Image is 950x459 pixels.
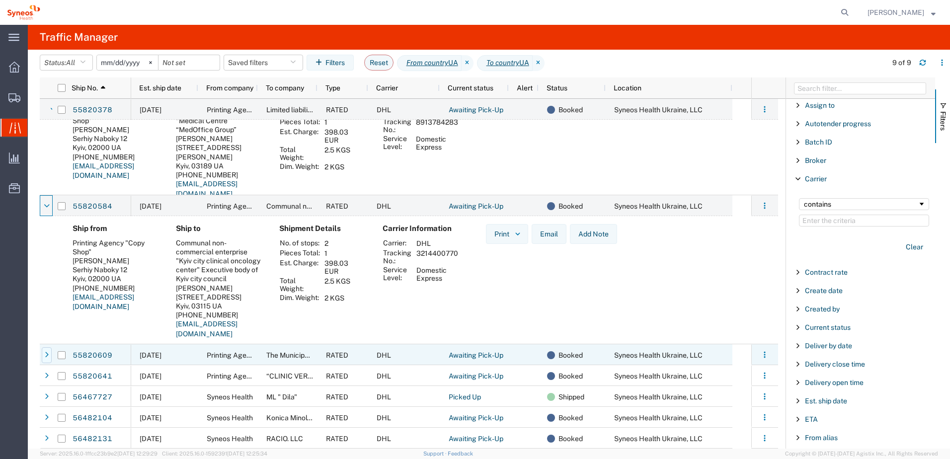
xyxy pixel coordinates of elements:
h4: Ship to [176,224,263,233]
a: 56482104 [72,410,113,426]
span: Communal non-commercial enterprise "Kyiv city clinical oncology center" Executive body of Kyiv ci... [266,202,611,210]
input: Not set [97,55,158,70]
span: Konica Minolta Ukraine [266,414,386,422]
span: Booked [558,345,583,366]
h4: Carrier Information [383,224,462,233]
a: 55820378 [72,102,113,118]
span: Printing Agency "Copy Shop" [207,106,299,114]
span: RATED [326,372,348,380]
span: Syneos Health Ukraine, LLC [614,351,703,359]
a: Feedback [448,451,473,457]
td: 3214400770 [413,248,463,265]
span: To country UA [477,55,533,71]
span: Copyright © [DATE]-[DATE] Agistix Inc., All Rights Reserved [785,450,938,458]
span: Est. ship date [805,397,847,405]
td: 398.03 EUR [321,127,367,145]
span: Shipped [558,386,584,407]
span: Contract rate [805,268,848,276]
span: Status [547,84,567,92]
span: 06/10/2025 [140,106,161,114]
span: Syneos Health [207,435,253,443]
span: ETA [805,415,818,423]
button: Email [532,224,566,244]
span: Booked [558,407,583,428]
span: ML " Dila" [266,393,297,401]
span: Booked [558,99,583,120]
div: [PERSON_NAME] [176,134,263,143]
th: Est. Charge: [279,258,321,276]
th: Service Level: [383,134,412,152]
div: contains [804,200,918,208]
th: Total Weight: [279,145,321,162]
span: Delivery close time [805,360,865,368]
span: Filters [939,111,947,131]
span: Carrier [805,175,827,183]
button: Saved filters [224,55,303,71]
span: Current status [805,323,851,331]
span: Deliver by date [805,342,852,350]
span: Ship No. [72,84,98,92]
td: 2 KGS [321,293,367,303]
span: Syneos Health [207,414,253,422]
span: Create date [805,287,843,295]
td: 2 KGS [321,162,367,172]
span: The Municipal Enterprise “Volyn regional clinical hospital” of the Volyn regional council, Depart... [266,351,679,359]
span: DHL [377,393,391,401]
span: [DATE] 12:29:29 [117,451,158,457]
span: Batch ID [805,138,832,146]
div: Serhiy Naboky 12 [73,134,160,143]
td: 1 [321,248,367,258]
span: DHL [377,106,391,114]
div: Communal non-commercial enterprise "Kyiv city clinical oncology center" Executive body of Kyiv ci... [176,238,263,284]
button: Status:All [40,55,93,71]
span: Type [325,84,340,92]
a: [EMAIL_ADDRESS][DOMAIN_NAME] [176,180,237,198]
img: dropdown [513,229,522,238]
a: Awaiting Pick-Up [448,102,504,118]
img: logo [7,5,40,20]
a: Picked Up [448,389,481,405]
span: Syneos Health Ukraine, LLC [614,106,703,114]
span: RACIO. LLC [266,435,303,443]
span: 08/14/2025 [140,414,161,422]
div: Printing Agency "Copy Shop" [73,238,160,256]
span: From alias [805,434,838,442]
span: Booked [558,366,583,386]
span: Current status [448,84,493,92]
th: Est. Charge: [279,127,321,145]
h4: Shipment Details [279,224,367,233]
span: Natan Tateishi [868,7,924,18]
div: [STREET_ADDRESS] [176,293,263,302]
span: RATED [326,435,348,443]
th: Dim. Weight: [279,293,321,303]
a: Awaiting Pick-Up [448,348,504,364]
span: Printing Agency "Copy Shop" [207,372,299,380]
a: Awaiting Pick-Up [448,431,504,447]
span: Syneos Health Ukraine, LLC [614,202,703,210]
a: Awaiting Pick-Up [448,369,504,384]
div: Kyiv, 02000 UA [73,143,160,152]
span: Booked [558,428,583,449]
div: Filtering operator [799,198,929,210]
a: Awaiting Pick-Up [448,410,504,426]
th: Total Weight: [279,276,321,293]
span: Syneos Health Ukraine, LLC [614,414,703,422]
th: Pieces Total: [279,117,321,127]
a: 55820609 [72,348,113,364]
span: RATED [326,106,348,114]
span: Syneos Health Ukraine, LLC [614,393,703,401]
a: 55820584 [72,199,113,215]
span: 08/14/2025 [140,435,161,443]
td: Domestic Express [412,134,462,152]
div: [STREET_ADDRESS][PERSON_NAME] [176,143,263,161]
span: From country UA [397,55,462,71]
span: Syneos Health [207,393,253,401]
span: “CLINIC VERUM EXPERT” LIMITED LIABILITY COMPANY [266,372,449,380]
button: [PERSON_NAME] [867,6,936,18]
span: Assign to [805,101,835,109]
span: Location [614,84,641,92]
span: RATED [326,351,348,359]
td: 2.5 KGS [321,145,367,162]
span: 08/13/2025 [140,393,161,401]
span: Client: 2025.16.0-1592391 [162,451,267,457]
